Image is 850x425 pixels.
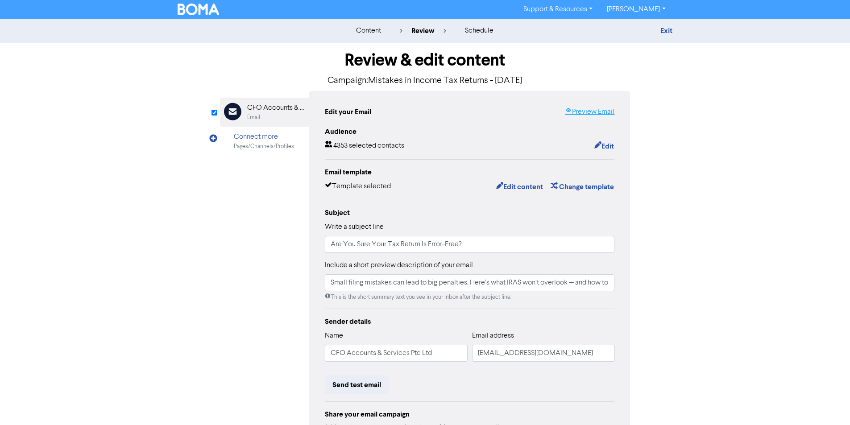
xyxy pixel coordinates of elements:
div: Email [247,113,260,122]
img: BOMA Logo [178,4,220,15]
div: Subject [325,207,615,218]
div: 4353 selected contacts [325,140,404,152]
div: Share your email campaign [325,409,615,420]
label: Name [325,330,343,341]
iframe: Chat Widget [738,329,850,425]
div: Sender details [325,316,615,327]
label: Write a subject line [325,222,384,232]
label: Email address [472,330,514,341]
div: Pages/Channels/Profiles [234,142,294,151]
div: This is the short summary text you see in your inbox after the subject line. [325,293,615,301]
div: CFO Accounts & Services Pte LtdEmail [220,98,309,127]
div: schedule [465,25,493,36]
h1: Review & edit content [220,50,630,70]
label: Include a short preview description of your email [325,260,473,271]
div: Edit your Email [325,107,371,117]
div: Connect more [234,132,294,142]
div: Email template [325,167,615,177]
div: Template selected [325,181,391,193]
a: [PERSON_NAME] [600,2,672,17]
button: Edit [594,140,614,152]
button: Change template [550,181,614,193]
button: Edit content [496,181,543,193]
a: Support & Resources [516,2,600,17]
div: content [356,25,381,36]
div: CFO Accounts & Services Pte Ltd [247,103,304,113]
div: Connect morePages/Channels/Profiles [220,127,309,156]
div: review [400,25,446,36]
div: Audience [325,126,615,137]
button: Send test email [325,375,389,394]
a: Preview Email [565,107,614,117]
a: Exit [660,26,672,35]
p: Campaign: Mistakes in Income Tax Returns - [DATE] [220,74,630,87]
